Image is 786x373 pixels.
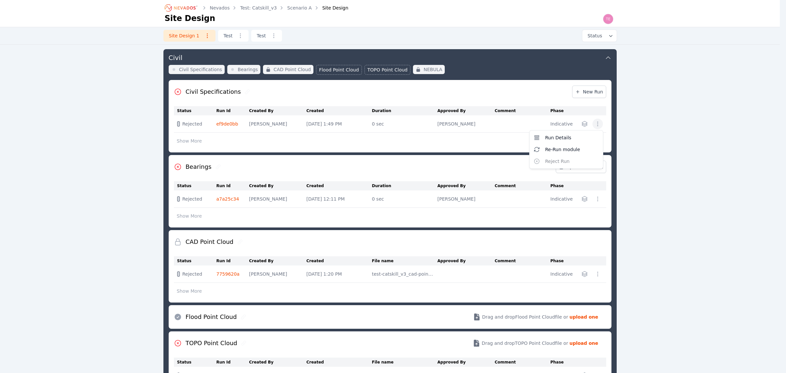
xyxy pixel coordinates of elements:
span: Run Details [545,134,571,141]
span: Re-Run module [545,146,580,153]
button: Run Details [531,132,602,144]
button: Reject Run [531,155,602,167]
span: Reject Run [545,158,570,165]
button: Re-Run module [531,144,602,155]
